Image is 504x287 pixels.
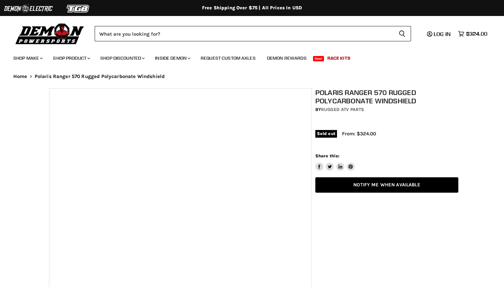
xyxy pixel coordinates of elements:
[95,26,411,41] form: Product
[8,51,47,65] a: Shop Make
[35,74,165,79] span: Polaris Ranger 570 Rugged Polycarbonate Windshield
[455,29,491,39] a: $324.00
[321,107,364,112] a: Rugged ATV Parts
[262,51,312,65] a: Demon Rewards
[48,51,94,65] a: Shop Product
[53,2,103,15] img: TGB Logo 2
[315,130,337,137] span: Sold out
[196,51,261,65] a: Request Custom Axles
[424,31,455,37] a: Log in
[342,131,376,137] span: From: $324.00
[315,177,459,193] a: Notify Me When Available
[315,153,339,158] span: Share this:
[3,2,53,15] img: Demon Electric Logo 2
[95,26,393,41] input: Search
[393,26,411,41] button: Search
[95,51,149,65] a: Shop Discounted
[315,153,355,171] aside: Share this:
[150,51,194,65] a: Inside Demon
[8,49,486,65] ul: Main menu
[315,106,459,113] div: by
[466,31,487,37] span: $324.00
[322,51,355,65] a: Race Kits
[313,56,324,61] span: New!
[13,22,86,45] img: Demon Powersports
[315,88,459,105] h1: Polaris Ranger 570 Rugged Polycarbonate Windshield
[434,31,451,37] span: Log in
[13,74,27,79] a: Home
